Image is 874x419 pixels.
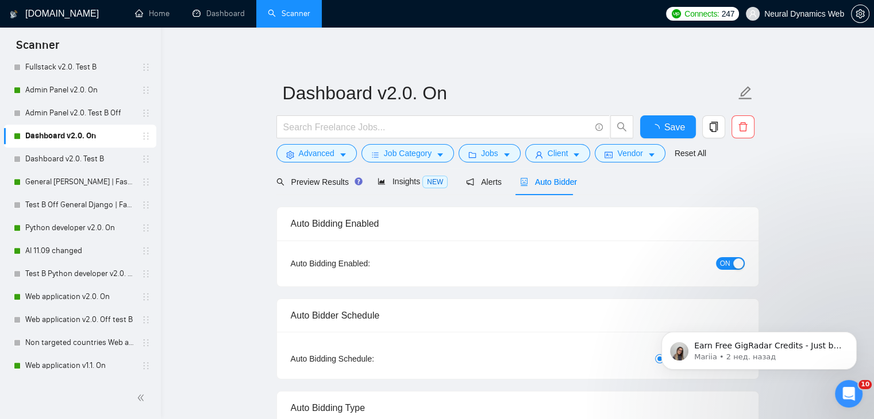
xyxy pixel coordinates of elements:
span: holder [141,154,151,164]
span: idcard [605,150,613,159]
span: Connects: [684,7,719,20]
a: Dashboard v2.0. Test B [25,148,134,170]
span: loading [650,124,664,133]
span: Save [664,120,685,134]
span: Job Category [384,147,432,160]
span: 247 [722,7,734,20]
a: Admin Panel v2.0. Test B Off [25,102,134,125]
span: caret-down [648,150,656,159]
span: search [276,178,284,186]
a: Web application v1.1. On [25,354,134,377]
span: Vendor [617,147,642,160]
a: Dashboard v2.0. On [25,125,134,148]
button: Save [640,115,696,138]
span: holder [141,131,151,141]
div: Tooltip anchor [353,176,364,187]
iframe: Intercom live chat [835,380,863,408]
div: Auto Bidding Enabled: [291,257,442,270]
span: Jobs [481,147,498,160]
span: Advanced [299,147,334,160]
span: area-chart [378,177,386,185]
span: 10 [858,380,872,389]
span: delete [732,122,754,132]
img: logo [10,5,18,24]
span: holder [141,86,151,95]
span: caret-down [339,150,347,159]
a: dashboardDashboard [192,9,245,18]
div: Auto Bidding Enabled [291,207,745,240]
span: search [611,122,633,132]
button: idcardVendorcaret-down [595,144,665,162]
span: caret-down [503,150,511,159]
span: folder [468,150,476,159]
button: copy [702,115,725,138]
span: holder [141,223,151,232]
a: Python developer v2.0. On [25,216,134,239]
a: Reset All [675,147,706,160]
span: NEW [422,176,448,188]
a: Fullstack v2.0. Test B [25,56,134,79]
a: Test B Off General Django | FastAPI v2.0. [25,193,134,216]
span: robot [520,178,528,186]
span: Alerts [466,177,502,187]
span: edit [738,86,753,100]
span: holder [141,315,151,324]
span: holder [141,361,151,370]
div: Auto Bidding Schedule: [291,352,442,365]
a: Non targeted countries Web application v2.0. On [25,331,134,354]
button: delete [731,115,754,138]
button: search [610,115,633,138]
a: Test B Python developer v2.0. Off [25,262,134,285]
button: settingAdvancedcaret-down [276,144,357,162]
span: ON [720,257,730,270]
span: copy [703,122,725,132]
span: holder [141,177,151,187]
a: setting [851,9,869,18]
span: Auto Bidder [520,177,577,187]
span: caret-down [572,150,580,159]
input: Scanner name... [283,79,736,107]
span: holder [141,108,151,118]
span: Preview Results [276,177,359,187]
img: upwork-logo.png [672,9,681,18]
span: holder [141,292,151,301]
a: homeHome [135,9,170,18]
button: folderJobscaret-down [459,144,521,162]
iframe: To enrich screen reader interactions, please activate Accessibility in Grammarly extension settings [644,308,874,388]
span: holder [141,200,151,209]
span: user [749,10,757,18]
span: info-circle [595,123,603,131]
span: caret-down [436,150,444,159]
span: Client [548,147,568,160]
span: holder [141,338,151,347]
button: setting [851,5,869,23]
span: Scanner [7,37,68,61]
a: AI 11.09 changed [25,239,134,262]
span: holder [141,246,151,255]
button: barsJob Categorycaret-down [361,144,454,162]
span: holder [141,269,151,278]
span: Insights [378,177,448,186]
a: Web application v2.0. Off test B [25,308,134,331]
a: General [PERSON_NAME] | FastAPI v2.0. On [25,170,134,193]
input: Search Freelance Jobs... [283,120,590,134]
a: searchScanner [268,9,310,18]
span: holder [141,63,151,72]
span: notification [466,178,474,186]
span: setting [286,150,294,159]
span: bars [371,150,379,159]
a: Web application v2.0. On [25,285,134,308]
span: user [535,150,543,159]
div: Auto Bidder Schedule [291,299,745,332]
button: userClientcaret-down [525,144,591,162]
span: double-left [137,392,148,404]
a: Admin Panel v2.0. On [25,79,134,102]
